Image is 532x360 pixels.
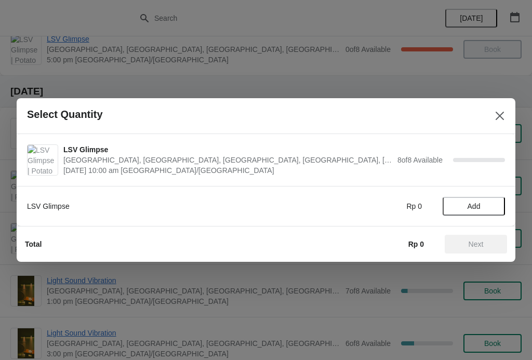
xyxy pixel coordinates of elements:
[63,144,392,155] span: LSV Glimpse
[328,201,422,211] div: Rp 0
[397,156,443,164] span: 8 of 8 Available
[63,155,392,165] span: [GEOGRAPHIC_DATA], [GEOGRAPHIC_DATA], [GEOGRAPHIC_DATA], [GEOGRAPHIC_DATA], [GEOGRAPHIC_DATA]
[27,201,308,211] div: LSV Glimpse
[63,165,392,176] span: [DATE] 10:00 am [GEOGRAPHIC_DATA]/[GEOGRAPHIC_DATA]
[25,240,42,248] strong: Total
[408,240,424,248] strong: Rp 0
[490,106,509,125] button: Close
[28,145,58,175] img: LSV Glimpse | Potato Head Suites & Studios, Jalan Petitenget, Seminyak, Badung Regency, Bali, Ind...
[27,109,103,121] h2: Select Quantity
[468,202,481,210] span: Add
[443,197,505,216] button: Add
